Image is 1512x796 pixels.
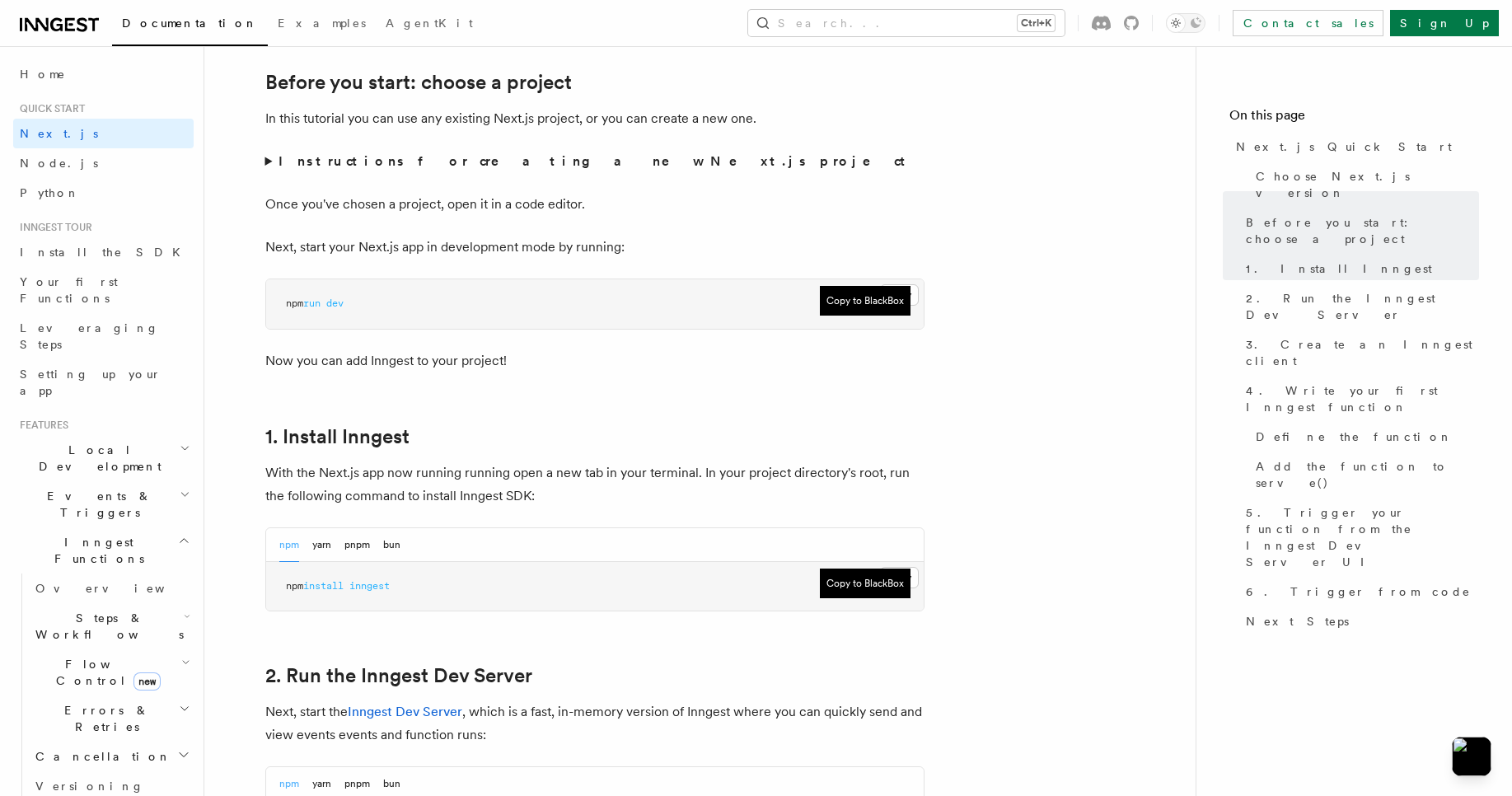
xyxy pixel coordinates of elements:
[1249,422,1479,452] a: Define the function
[265,664,532,687] a: 2. Run the Inngest Dev Server
[29,603,194,649] button: Steps & Workflows
[13,59,194,89] a: Home
[265,425,410,448] a: 1. Install Inngest
[1246,504,1479,570] span: 5. Trigger your function from the Inngest Dev Server UI
[20,186,80,199] span: Python
[265,700,925,747] p: Next, start the , which is a fast, in-memory version of Inngest where you can quickly send and vi...
[29,742,194,771] button: Cancellation
[286,297,303,309] span: npm
[265,349,925,372] p: Now you can add Inngest to your project!
[1256,458,1479,491] span: Add the function to serve()
[1239,376,1479,422] a: 4. Write your first Inngest function
[1239,283,1479,330] a: 2. Run the Inngest Dev Server
[348,704,462,719] a: Inngest Dev Server
[13,488,180,521] span: Events & Triggers
[1166,13,1205,33] button: Toggle dark mode
[1249,452,1479,498] a: Add the function to serve()
[20,157,98,170] span: Node.js
[303,297,321,309] span: run
[29,748,171,765] span: Cancellation
[383,528,400,562] button: bun
[1256,168,1479,201] span: Choose Next.js version
[312,528,331,562] button: yarn
[376,5,483,44] a: AgentKit
[1249,162,1479,208] a: Choose Next.js version
[1233,10,1383,36] a: Contact sales
[1246,613,1349,630] span: Next Steps
[20,368,161,397] span: Setting up your app
[349,580,390,592] span: inngest
[29,649,194,695] button: Flow Controlnew
[386,16,473,30] span: AgentKit
[1246,214,1479,247] span: Before you start: choose a project
[1239,577,1479,606] a: 6. Trigger from code
[13,221,92,234] span: Inngest tour
[35,780,144,793] span: Versioning
[13,313,194,359] a: Leveraging Steps
[286,580,303,592] span: npm
[13,178,194,208] a: Python
[278,16,366,30] span: Examples
[20,127,98,140] span: Next.js
[265,461,925,508] p: With the Next.js app now running running open a new tab in your terminal. In your project directo...
[1239,606,1479,636] a: Next Steps
[748,10,1065,36] button: Search...Ctrl+K
[303,580,344,592] span: install
[1246,260,1432,277] span: 1. Install Inngest
[1256,428,1453,445] span: Define the function
[279,528,299,562] button: npm
[265,193,925,216] p: Once you've chosen a project, open it in a code editor.
[268,5,376,44] a: Examples
[1018,15,1055,31] kbd: Ctrl+K
[265,71,572,94] a: Before you start: choose a project
[29,695,194,742] button: Errors & Retries
[1246,290,1479,323] span: 2. Run the Inngest Dev Server
[20,275,118,305] span: Your first Functions
[279,153,912,169] strong: Instructions for creating a new Next.js project
[13,119,194,148] a: Next.js
[13,359,194,405] a: Setting up your app
[29,610,184,643] span: Steps & Workflows
[13,419,68,432] span: Features
[13,237,194,267] a: Install the SDK
[13,148,194,178] a: Node.js
[1239,498,1479,577] a: 5. Trigger your function from the Inngest Dev Server UI
[1246,336,1479,369] span: 3. Create an Inngest client
[133,672,161,691] span: new
[1246,583,1471,600] span: 6. Trigger from code
[13,527,194,574] button: Inngest Functions
[20,246,190,259] span: Install the SDK
[13,534,178,567] span: Inngest Functions
[344,528,370,562] button: pnpm
[20,321,159,351] span: Leveraging Steps
[265,107,925,130] p: In this tutorial you can use any existing Next.js project, or you can create a new one.
[1239,330,1479,376] a: 3. Create an Inngest client
[13,442,180,475] span: Local Development
[1236,138,1452,155] span: Next.js Quick Start
[13,267,194,313] a: Your first Functions
[122,16,258,30] span: Documentation
[1239,208,1479,254] a: Before you start: choose a project
[1246,382,1479,415] span: 4. Write your first Inngest function
[820,286,910,316] button: Copy to BlackBox
[13,481,194,527] button: Events & Triggers
[29,574,194,603] a: Overview
[1239,254,1479,283] a: 1. Install Inngest
[29,702,179,735] span: Errors & Retries
[326,297,344,309] span: dev
[112,5,268,46] a: Documentation
[35,582,205,595] span: Overview
[265,150,925,173] summary: Instructions for creating a new Next.js project
[13,102,85,115] span: Quick start
[13,435,194,481] button: Local Development
[1229,132,1479,162] a: Next.js Quick Start
[820,569,910,598] button: Copy to BlackBox
[29,656,181,689] span: Flow Control
[1390,10,1499,36] a: Sign Up
[1229,105,1479,132] h4: On this page
[20,66,66,82] span: Home
[265,236,925,259] p: Next, start your Next.js app in development mode by running:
